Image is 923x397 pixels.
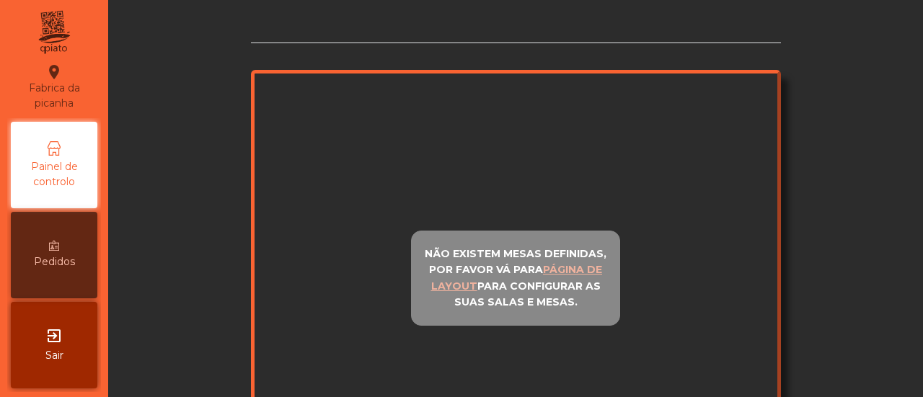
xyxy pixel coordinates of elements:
span: Painel de controlo [14,159,94,189]
span: Pedidos [34,254,75,269]
i: location_on [45,63,63,81]
img: qpiato [36,7,71,58]
i: exit_to_app [45,327,63,344]
p: Não existem mesas definidas, por favor vá para para configurar as suas salas e mesas. [418,246,614,311]
span: Sair [45,348,63,363]
u: página de layout [431,263,603,293]
div: Fabrica da picanha [12,63,97,111]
